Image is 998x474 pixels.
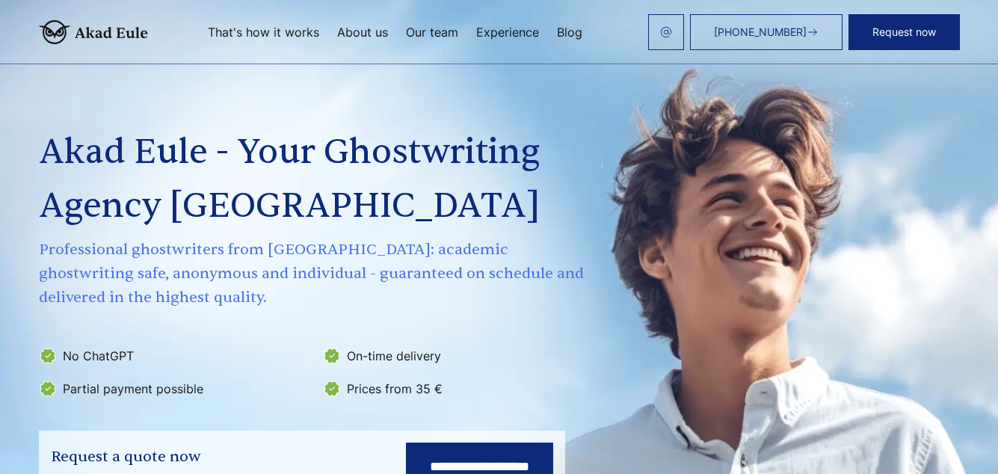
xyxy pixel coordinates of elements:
[39,377,314,401] li: Partial payment possible
[323,344,598,368] li: On-time delivery
[714,26,807,38] span: [PHONE_NUMBER]
[39,126,601,233] h1: Akad Eule - Your Ghostwriting Agency [GEOGRAPHIC_DATA]
[476,26,539,38] a: Experience
[660,26,672,38] img: email
[337,26,388,38] a: About us
[208,26,319,38] a: That's how it works
[690,14,843,50] a: [PHONE_NUMBER]
[51,445,310,469] div: Request a quote now
[557,26,582,38] a: Blog
[39,238,601,310] span: Professional ghostwriters from [GEOGRAPHIC_DATA]: academic ghostwriting safe, anonymous and indiv...
[323,377,598,401] li: Prices from 35 €
[39,344,314,368] li: No ChatGPT
[406,26,458,38] a: Our team
[848,14,960,50] button: Request now
[39,20,148,44] img: logo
